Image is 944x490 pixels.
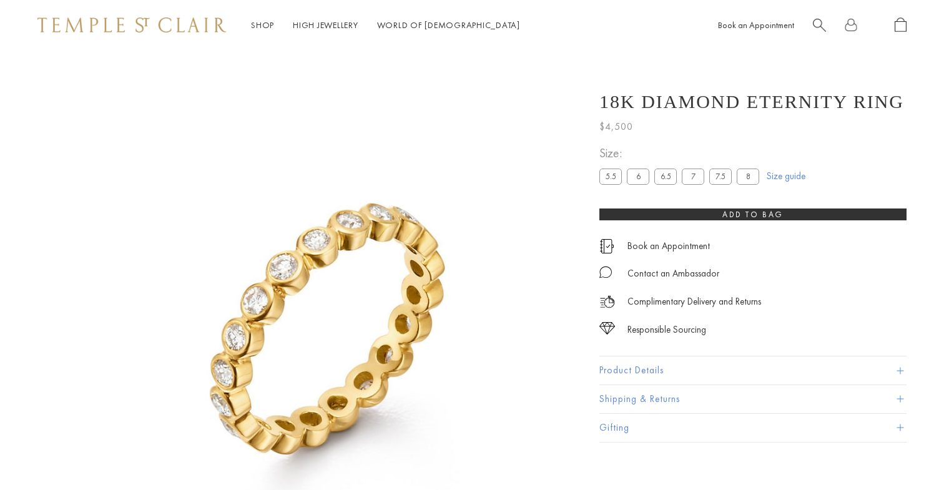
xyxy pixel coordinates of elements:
[599,385,907,413] button: Shipping & Returns
[895,17,907,33] a: Open Shopping Bag
[599,322,615,335] img: icon_sourcing.svg
[709,169,732,184] label: 7.5
[377,19,520,31] a: World of [DEMOGRAPHIC_DATA]World of [DEMOGRAPHIC_DATA]
[654,169,677,184] label: 6.5
[627,266,719,282] div: Contact an Ambassador
[722,209,784,220] span: Add to bag
[627,239,710,253] a: Book an Appointment
[627,294,761,310] p: Complimentary Delivery and Returns
[767,170,805,182] a: Size guide
[813,17,826,33] a: Search
[627,169,649,184] label: 6
[737,169,759,184] label: 8
[599,119,633,135] span: $4,500
[599,143,764,164] span: Size:
[599,91,904,112] h1: 18K Diamond Eternity Ring
[599,294,615,310] img: icon_delivery.svg
[251,17,520,33] nav: Main navigation
[599,266,612,278] img: MessageIcon-01_2.svg
[599,414,907,442] button: Gifting
[599,239,614,253] img: icon_appointment.svg
[37,17,226,32] img: Temple St. Clair
[627,322,706,338] div: Responsible Sourcing
[293,19,358,31] a: High JewelleryHigh Jewellery
[251,19,274,31] a: ShopShop
[599,208,907,220] button: Add to bag
[682,169,704,184] label: 7
[599,169,622,184] label: 5.5
[718,19,794,31] a: Book an Appointment
[599,356,907,385] button: Product Details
